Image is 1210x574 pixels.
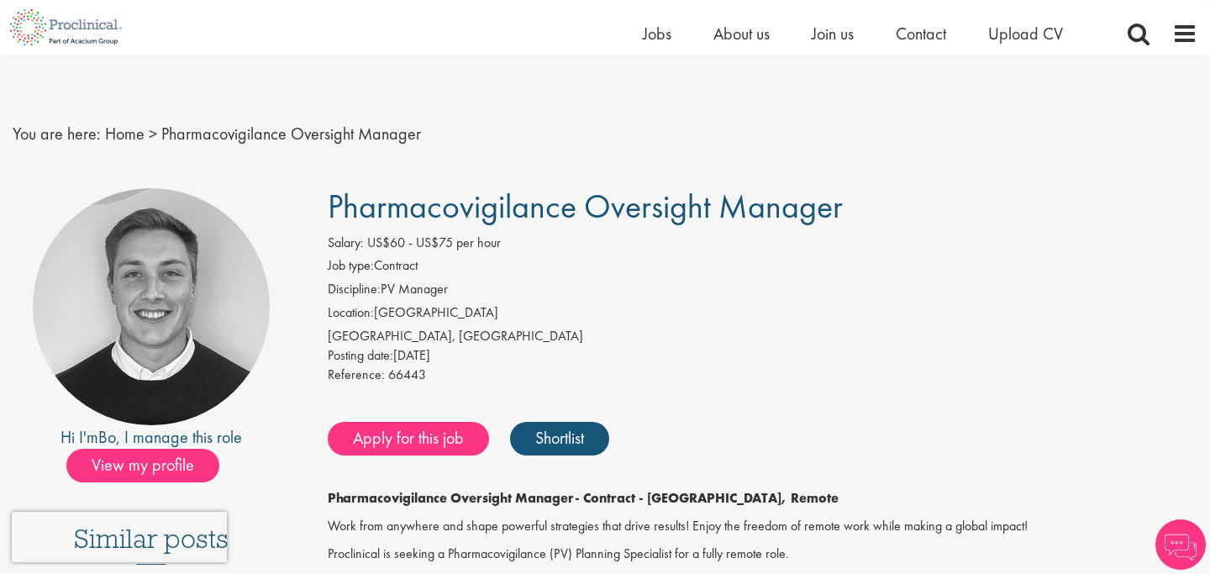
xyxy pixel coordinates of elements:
li: Contract [328,256,1197,280]
li: PV Manager [328,280,1197,303]
span: View my profile [66,449,219,482]
strong: Pharmacovigilance Oversight Manager [328,489,575,507]
a: Jobs [643,23,671,45]
strong: - Contract - [GEOGRAPHIC_DATA], Remote [575,489,839,507]
div: [DATE] [328,346,1197,366]
a: Bo [98,426,116,448]
label: Salary: [328,234,364,253]
span: Posting date: [328,346,393,364]
a: Shortlist [510,422,609,456]
span: 66443 [388,366,426,383]
span: You are here: [13,123,101,145]
p: Proclinical is seeking a Pharmacovigilance (PV) Planning Specialist for a fully remote role. [328,545,1197,564]
a: Join us [812,23,854,45]
span: > [149,123,157,145]
a: About us [713,23,770,45]
img: imeage of recruiter Bo Forsen [33,188,270,425]
label: Reference: [328,366,385,385]
a: View my profile [66,452,236,474]
a: Apply for this job [328,422,489,456]
label: Job type: [328,256,374,276]
div: Hi I'm , I manage this role [13,425,290,450]
iframe: reCAPTCHA [12,512,227,562]
a: Contact [896,23,946,45]
p: Work from anywhere and shape powerful strategies that drive results! Enjoy the freedom of remote ... [328,517,1197,536]
label: Location: [328,303,374,323]
a: breadcrumb link [105,123,145,145]
div: [GEOGRAPHIC_DATA], [GEOGRAPHIC_DATA] [328,327,1197,346]
li: [GEOGRAPHIC_DATA] [328,303,1197,327]
span: Pharmacovigilance Oversight Manager [161,123,421,145]
a: Upload CV [988,23,1063,45]
label: Discipline: [328,280,381,299]
span: Pharmacovigilance Oversight Manager [328,185,843,228]
span: US$60 - US$75 per hour [367,234,501,251]
img: Chatbot [1155,519,1206,570]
